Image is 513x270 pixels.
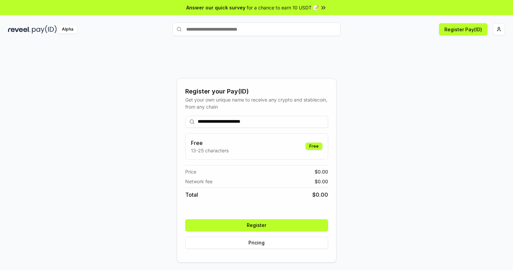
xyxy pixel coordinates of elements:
[185,168,196,175] span: Price
[315,168,328,175] span: $ 0.00
[306,143,322,150] div: Free
[439,23,487,35] button: Register Pay(ID)
[315,178,328,185] span: $ 0.00
[191,139,229,147] h3: Free
[8,25,31,34] img: reveel_dark
[186,4,245,11] span: Answer our quick survey
[185,96,328,110] div: Get your own unique name to receive any crypto and stablecoin, from any chain
[312,191,328,199] span: $ 0.00
[185,237,328,249] button: Pricing
[32,25,57,34] img: pay_id
[185,87,328,96] div: Register your Pay(ID)
[185,219,328,231] button: Register
[185,178,212,185] span: Network fee
[185,191,198,199] span: Total
[191,147,229,154] p: 13-25 characters
[247,4,319,11] span: for a chance to earn 10 USDT 📝
[58,25,77,34] div: Alpha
